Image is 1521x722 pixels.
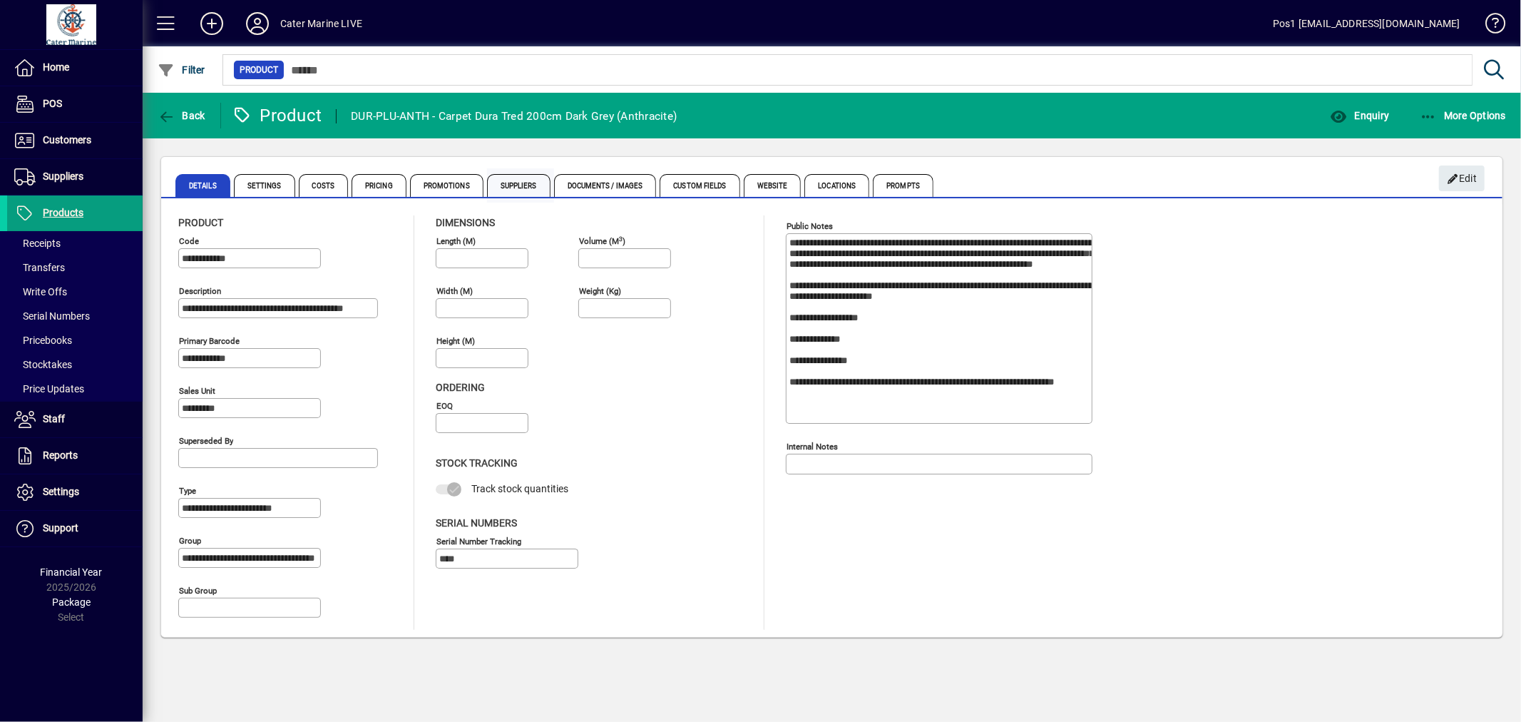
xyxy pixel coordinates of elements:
[1330,110,1389,121] span: Enquiry
[1447,167,1478,190] span: Edit
[43,413,65,424] span: Staff
[1475,3,1503,49] a: Knowledge Base
[7,402,143,437] a: Staff
[410,174,483,197] span: Promotions
[7,352,143,377] a: Stocktakes
[619,235,623,242] sup: 3
[14,383,84,395] span: Price Updates
[7,328,143,352] a: Pricebooks
[436,286,473,296] mat-label: Width (m)
[1326,103,1393,128] button: Enquiry
[436,536,521,546] mat-label: Serial Number tracking
[240,63,278,77] span: Product
[436,457,518,469] span: Stock Tracking
[43,171,83,182] span: Suppliers
[352,174,406,197] span: Pricing
[179,536,201,546] mat-label: Group
[154,57,209,83] button: Filter
[1273,12,1460,35] div: Pos1 [EMAIL_ADDRESS][DOMAIN_NAME]
[43,449,78,461] span: Reports
[178,217,223,228] span: Product
[179,586,217,596] mat-label: Sub group
[873,174,933,197] span: Prompts
[1416,103,1510,128] button: More Options
[7,231,143,255] a: Receipts
[280,12,362,35] div: Cater Marine LIVE
[7,50,143,86] a: Home
[804,174,869,197] span: Locations
[436,517,517,529] span: Serial Numbers
[43,207,83,218] span: Products
[235,11,280,36] button: Profile
[43,61,69,73] span: Home
[7,474,143,510] a: Settings
[744,174,802,197] span: Website
[232,104,322,127] div: Product
[351,105,677,128] div: DUR-PLU-ANTH - Carpet Dura Tred 200cm Dark Grey (Anthracite)
[179,286,221,296] mat-label: Description
[787,221,833,231] mat-label: Public Notes
[179,436,233,446] mat-label: Superseded by
[7,377,143,401] a: Price Updates
[1439,166,1485,191] button: Edit
[158,64,205,76] span: Filter
[7,304,143,328] a: Serial Numbers
[14,238,61,249] span: Receipts
[579,236,625,246] mat-label: Volume (m )
[7,86,143,122] a: POS
[436,217,495,228] span: Dimensions
[189,11,235,36] button: Add
[41,566,103,578] span: Financial Year
[7,438,143,474] a: Reports
[554,174,657,197] span: Documents / Images
[436,382,485,393] span: Ordering
[143,103,221,128] app-page-header-button: Back
[179,236,199,246] mat-label: Code
[175,174,230,197] span: Details
[299,174,349,197] span: Costs
[14,310,90,322] span: Serial Numbers
[1420,110,1507,121] span: More Options
[7,159,143,195] a: Suppliers
[154,103,209,128] button: Back
[179,486,196,496] mat-label: Type
[179,386,215,396] mat-label: Sales unit
[7,280,143,304] a: Write Offs
[471,483,568,494] span: Track stock quantities
[14,335,72,346] span: Pricebooks
[14,262,65,273] span: Transfers
[787,442,838,452] mat-label: Internal Notes
[43,98,62,109] span: POS
[436,336,475,346] mat-label: Height (m)
[487,174,550,197] span: Suppliers
[179,336,240,346] mat-label: Primary barcode
[14,286,67,298] span: Write Offs
[43,486,79,497] span: Settings
[158,110,205,121] span: Back
[7,123,143,158] a: Customers
[7,511,143,546] a: Support
[7,255,143,280] a: Transfers
[43,134,91,146] span: Customers
[436,401,453,411] mat-label: EOQ
[579,286,621,296] mat-label: Weight (Kg)
[234,174,295,197] span: Settings
[436,236,476,246] mat-label: Length (m)
[660,174,739,197] span: Custom Fields
[43,522,78,534] span: Support
[14,359,72,370] span: Stocktakes
[52,596,91,608] span: Package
